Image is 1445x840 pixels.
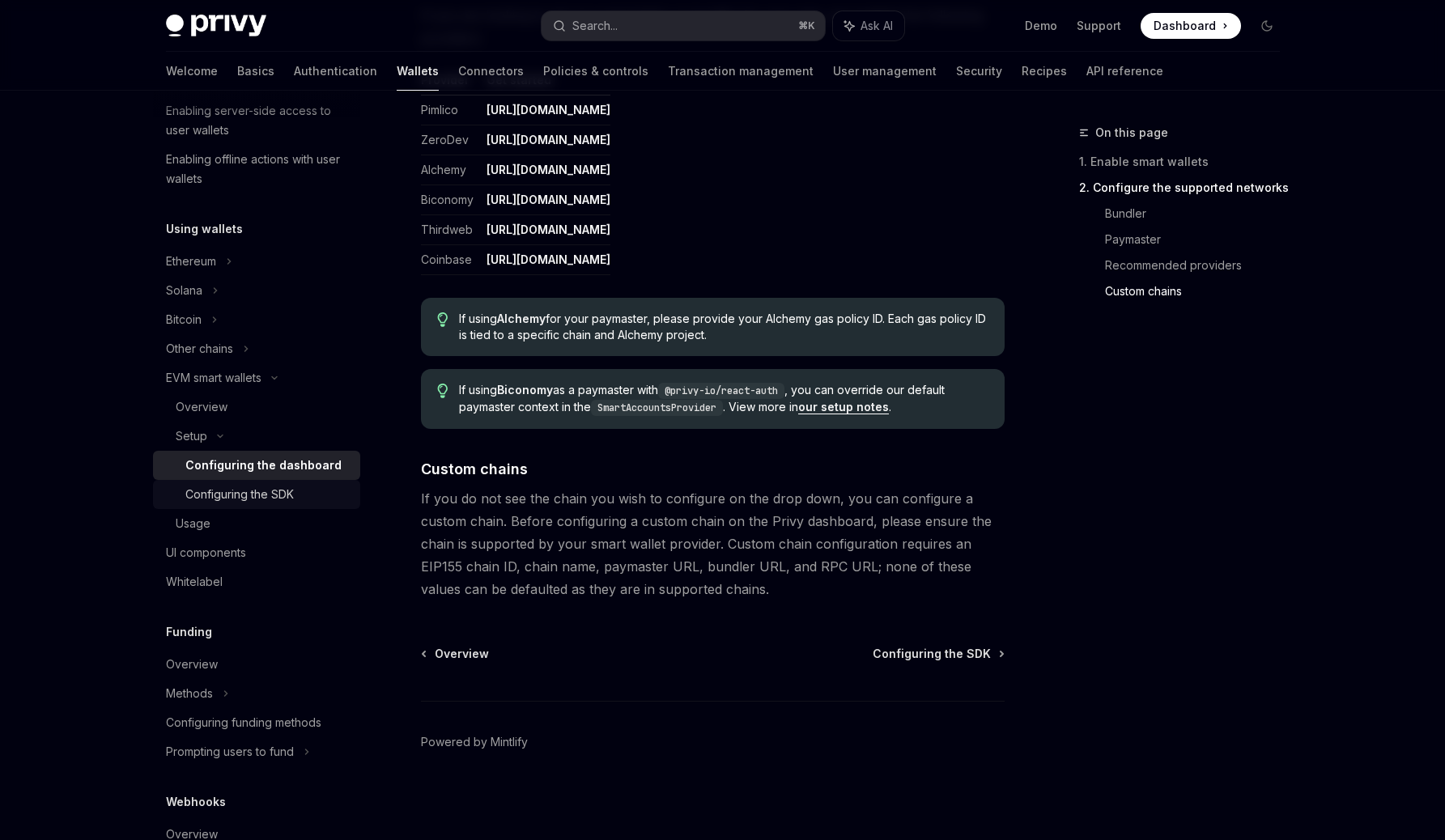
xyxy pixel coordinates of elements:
div: Usage [176,514,210,533]
span: Custom chains [421,458,528,480]
a: [URL][DOMAIN_NAME] [487,252,610,267]
a: UI components [153,538,360,567]
div: Other chains [166,339,233,358]
span: Dashboard [1154,18,1216,34]
h5: Using wallets [166,219,243,239]
a: Transaction management [668,52,814,91]
span: If using for your paymaster, please provide your Alchemy gas policy ID. Each gas policy ID is tie... [459,311,988,343]
a: Paymaster [1105,227,1293,252]
div: Search... [572,16,618,36]
a: 1. Enable smart wallets [1079,149,1293,175]
a: [URL][DOMAIN_NAME] [487,223,610,237]
strong: Biconomy [497,383,553,397]
div: Prompting users to fund [166,742,294,762]
a: Enabling offline actions with user wallets [153,145,360,193]
code: @privy-io/react-auth [658,383,784,399]
a: [URL][DOMAIN_NAME] [487,103,610,117]
a: Custom chains [1105,278,1293,304]
a: Dashboard [1141,13,1241,39]
h5: Funding [166,622,212,642]
strong: Alchemy [497,312,546,325]
div: Enabling server-side access to user wallets [166,101,351,140]
a: Bundler [1105,201,1293,227]
span: On this page [1095,123,1168,142]
a: [URL][DOMAIN_NAME] [487,193,610,207]
a: Authentication [294,52,377,91]
a: Overview [423,646,489,662]
a: Configuring the SDK [873,646,1003,662]
div: Methods [166,684,213,703]
a: Policies & controls [543,52,648,91]
span: Overview [435,646,489,662]
div: Solana [166,281,202,300]
a: 2. Configure the supported networks [1079,175,1293,201]
td: Pimlico [421,95,480,125]
a: [URL][DOMAIN_NAME] [487,163,610,177]
a: Basics [237,52,274,91]
a: Powered by Mintlify [421,734,528,750]
a: Support [1077,18,1121,34]
td: Biconomy [421,185,480,215]
a: Whitelabel [153,567,360,596]
a: Recommended providers [1105,252,1293,278]
div: Enabling offline actions with user wallets [166,150,351,189]
a: Connectors [458,52,524,91]
a: Configuring the SDK [153,480,360,509]
div: Whitelabel [166,572,223,592]
img: dark logo [166,15,266,37]
a: API reference [1086,52,1163,91]
div: Configuring the SDK [185,485,294,504]
a: Configuring the dashboard [153,451,360,480]
a: Usage [153,509,360,538]
span: Ask AI [861,18,893,34]
div: Overview [176,397,227,417]
a: Recipes [1022,52,1067,91]
a: [URL][DOMAIN_NAME] [487,133,610,147]
span: If using as a paymaster with , you can override our default paymaster context in the . View more ... [459,382,988,416]
a: Overview [153,650,360,679]
code: SmartAccountsProvider [591,400,723,416]
a: Overview [153,392,360,422]
a: Wallets [397,52,439,91]
div: Ethereum [166,252,216,271]
div: UI components [166,543,246,562]
td: Thirdweb [421,215,480,245]
a: User management [833,52,937,91]
span: ⌘ K [798,19,815,32]
div: Configuring funding methods [166,713,321,732]
div: Overview [166,655,218,674]
div: Setup [176,426,207,446]
a: Demo [1025,18,1057,34]
td: Alchemy [421,155,480,185]
a: Enabling server-side access to user wallets [153,96,360,145]
button: Toggle dark mode [1254,13,1280,39]
span: If you do not see the chain you wish to configure on the drop down, you can configure a custom ch... [421,487,1005,600]
span: Configuring the SDK [873,646,991,662]
h5: Webhooks [166,792,226,812]
div: Bitcoin [166,310,202,329]
td: Coinbase [421,245,480,275]
button: Search...⌘K [542,11,825,40]
a: Security [956,52,1002,91]
button: Ask AI [833,11,904,40]
div: Configuring the dashboard [185,456,342,475]
a: Welcome [166,52,218,91]
a: Configuring funding methods [153,708,360,737]
a: our setup notes [798,400,889,414]
svg: Tip [437,312,448,327]
svg: Tip [437,384,448,398]
td: ZeroDev [421,125,480,155]
div: EVM smart wallets [166,368,261,388]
